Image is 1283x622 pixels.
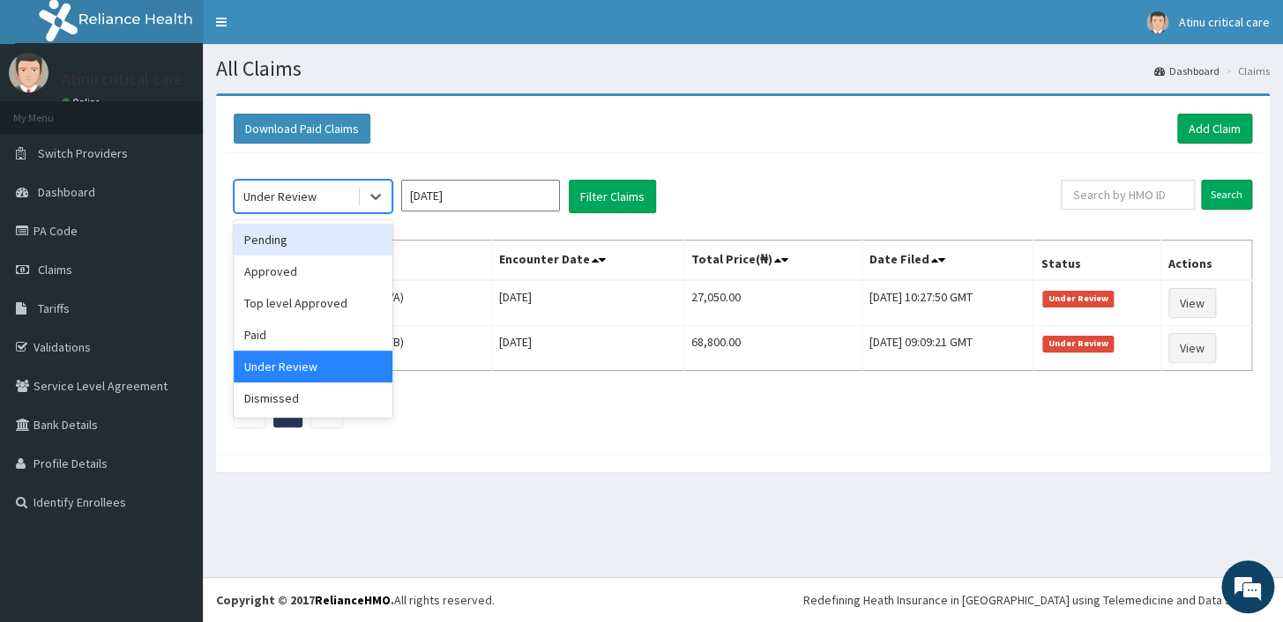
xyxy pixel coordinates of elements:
[243,188,317,205] div: Under Review
[1160,241,1251,281] th: Actions
[234,382,392,414] div: Dismissed
[683,326,862,371] td: 68,800.00
[1042,336,1114,352] span: Under Review
[1177,114,1252,144] a: Add Claim
[683,280,862,326] td: 27,050.00
[234,351,392,382] div: Under Review
[491,280,683,326] td: [DATE]
[1061,180,1195,210] input: Search by HMO ID
[62,71,183,87] p: Atinu critical care
[401,180,560,211] input: Select Month and Year
[1168,288,1216,318] a: View
[38,184,95,200] span: Dashboard
[1033,241,1161,281] th: Status
[62,96,104,108] a: Online
[216,592,394,608] strong: Copyright © 2017 .
[1168,333,1216,363] a: View
[1146,11,1168,33] img: User Image
[38,262,72,278] span: Claims
[203,577,1283,622] footer: All rights reserved.
[9,53,48,93] img: User Image
[234,114,370,144] button: Download Paid Claims
[803,591,1270,609] div: Redefining Heath Insurance in [GEOGRAPHIC_DATA] using Telemedicine and Data Science!
[1154,63,1220,78] a: Dashboard
[38,145,128,161] span: Switch Providers
[9,426,336,487] textarea: Type your message and hit 'Enter'
[102,194,243,372] span: We're online!
[1179,14,1270,30] span: Atinu critical care
[315,592,391,608] a: RelianceHMO
[38,300,70,316] span: Tariffs
[1201,180,1252,210] input: Search
[862,280,1033,326] td: [DATE] 10:27:50 GMT
[491,326,683,371] td: [DATE]
[92,99,296,122] div: Chat with us now
[569,180,656,213] button: Filter Claims
[33,88,71,132] img: d_794563401_company_1708531726252_794563401
[1221,63,1270,78] li: Claims
[234,287,392,319] div: Top level Approved
[289,9,332,51] div: Minimize live chat window
[216,57,1270,80] h1: All Claims
[683,241,862,281] th: Total Price(₦)
[862,326,1033,371] td: [DATE] 09:09:21 GMT
[1042,291,1114,307] span: Under Review
[862,241,1033,281] th: Date Filed
[234,224,392,255] div: Pending
[491,241,683,281] th: Encounter Date
[234,319,392,351] div: Paid
[234,255,392,287] div: Approved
